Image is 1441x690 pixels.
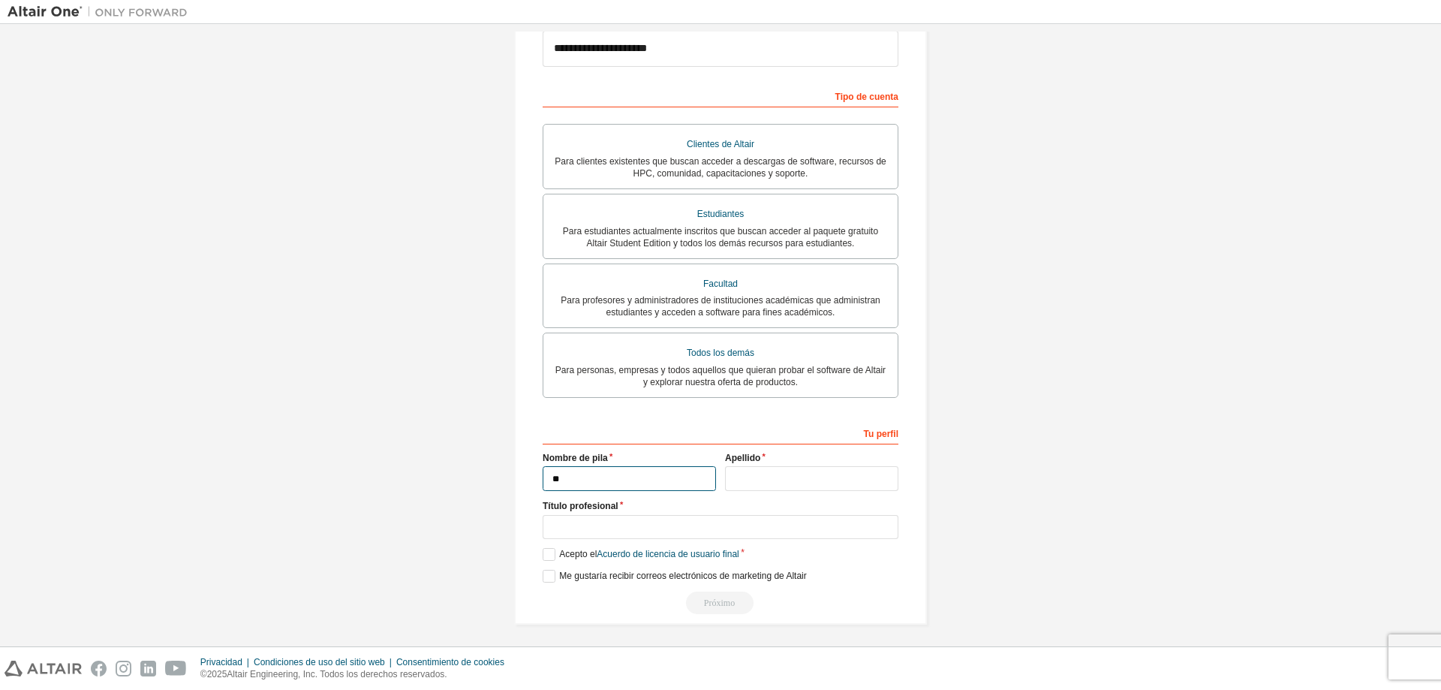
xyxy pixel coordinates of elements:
font: Tu perfil [864,429,898,439]
font: Facultad [703,279,738,289]
font: Privacidad [200,657,242,667]
font: Apellido [725,453,760,463]
font: Todos los demás [687,348,754,358]
img: Altair Uno [8,5,195,20]
font: Título profesional [543,501,618,511]
font: Me gustaría recibir correos electrónicos de marketing de Altair [559,571,806,581]
font: Acuerdo de licencia de usuario final [597,549,739,559]
font: Clientes de Altair [687,139,754,149]
img: altair_logo.svg [5,661,82,676]
font: Consentimiento de cookies [396,657,504,667]
font: Condiciones de uso del sitio web [254,657,385,667]
font: 2025 [207,669,227,679]
img: facebook.svg [91,661,107,676]
img: instagram.svg [116,661,131,676]
font: © [200,669,207,679]
font: Acepto el [559,549,597,559]
div: Read and acccept EULA to continue [543,592,898,614]
font: Estudiantes [697,209,745,219]
font: Para profesores y administradores de instituciones académicas que administran estudiantes y acced... [561,295,880,318]
font: Para personas, empresas y todos aquellos que quieran probar el software de Altair y explorar nues... [555,365,886,387]
img: linkedin.svg [140,661,156,676]
font: Tipo de cuenta [835,92,898,102]
img: youtube.svg [165,661,187,676]
font: Para clientes existentes que buscan acceder a descargas de software, recursos de HPC, comunidad, ... [555,156,886,179]
font: Altair Engineering, Inc. Todos los derechos reservados. [227,669,447,679]
font: Nombre de pila [543,453,608,463]
font: Para estudiantes actualmente inscritos que buscan acceder al paquete gratuito Altair Student Edit... [563,226,878,249]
